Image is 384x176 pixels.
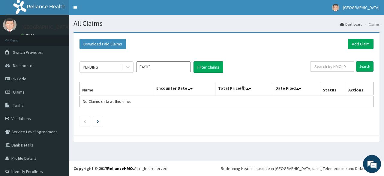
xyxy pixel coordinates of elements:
span: [GEOGRAPHIC_DATA] [343,5,379,10]
strong: Copyright © 2017 . [73,166,134,171]
img: User Image [332,4,339,11]
th: Status [320,82,346,96]
h1: All Claims [73,20,379,27]
input: Search [356,61,373,72]
p: [GEOGRAPHIC_DATA] [21,24,70,30]
th: Name [80,82,154,96]
button: Filter Claims [193,61,223,73]
a: Next page [97,119,99,124]
a: Add Claim [348,39,373,49]
a: Previous page [83,119,86,124]
span: Claims [13,89,25,95]
button: Download Paid Claims [79,39,126,49]
input: Search by HMO ID [310,61,354,72]
a: RelianceHMO [107,166,133,171]
img: User Image [3,18,16,32]
span: Dashboard [13,63,32,68]
div: PENDING [83,64,98,70]
input: Select Month and Year [136,61,190,72]
span: Switch Providers [13,50,43,55]
th: Encounter Date [154,82,215,96]
div: Redefining Heath Insurance in [GEOGRAPHIC_DATA] using Telemedicine and Data Science! [221,165,379,171]
span: Tariffs [13,103,24,108]
span: No Claims data at this time. [83,99,131,104]
th: Actions [346,82,373,96]
th: Date Filed [273,82,320,96]
li: Claims [363,22,379,27]
a: Online [21,33,35,37]
a: Dashboard [340,22,362,27]
footer: All rights reserved. [69,161,384,176]
th: Total Price(₦) [215,82,273,96]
